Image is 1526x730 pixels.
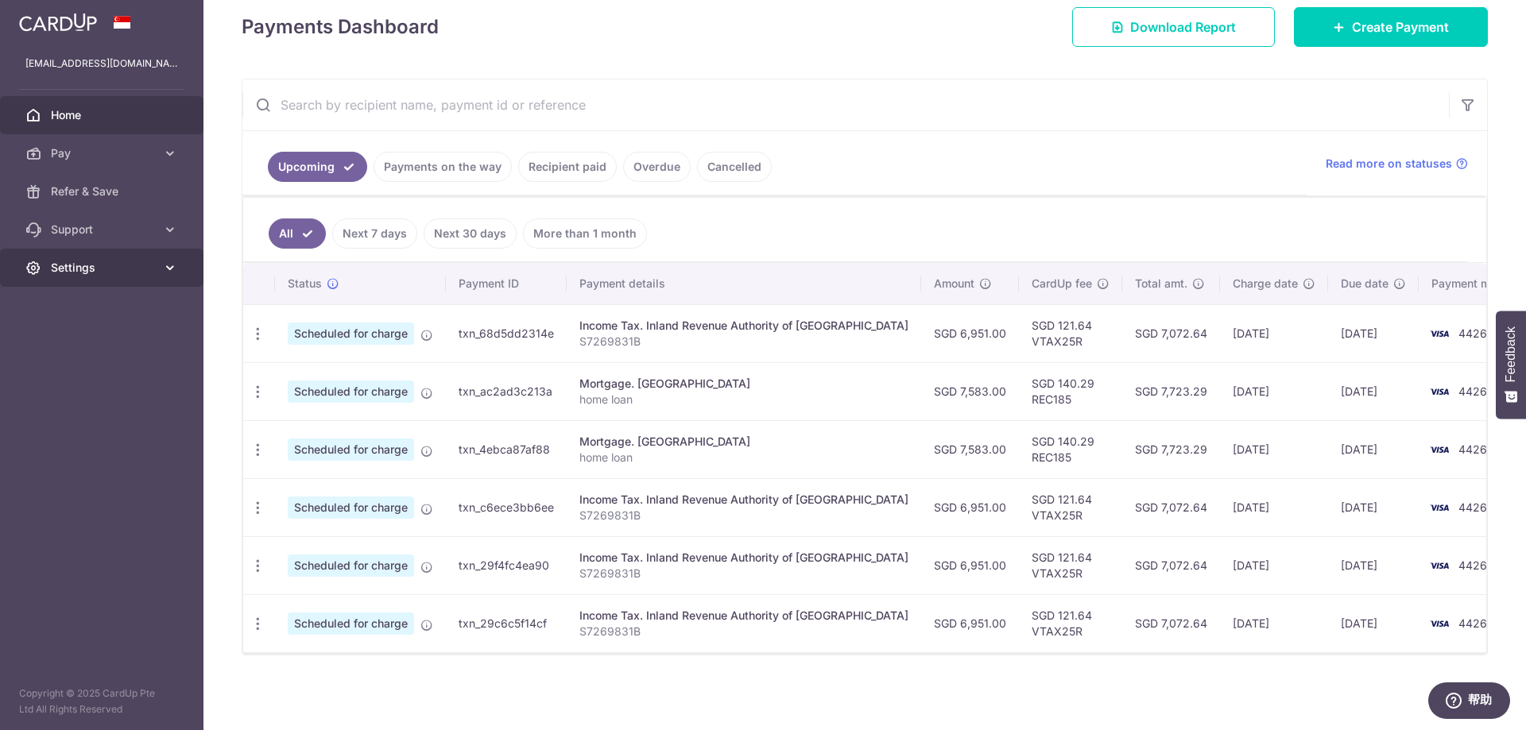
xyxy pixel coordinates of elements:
div: Income Tax. Inland Revenue Authority of [GEOGRAPHIC_DATA] [579,318,908,334]
td: SGD 6,951.00 [921,304,1019,362]
td: [DATE] [1220,594,1328,652]
p: home loan [579,450,908,465]
div: Income Tax. Inland Revenue Authority of [GEOGRAPHIC_DATA] [579,550,908,566]
button: Feedback - Show survey [1496,311,1526,419]
td: txn_68d5dd2314e [446,304,567,362]
span: Scheduled for charge [288,323,414,345]
input: Search by recipient name, payment id or reference [242,79,1449,130]
td: SGD 6,951.00 [921,594,1019,652]
td: SGD 6,951.00 [921,536,1019,594]
a: All [269,218,326,249]
span: CardUp fee [1032,276,1092,292]
p: [EMAIL_ADDRESS][DOMAIN_NAME] [25,56,178,71]
td: txn_c6ece3bb6ee [446,478,567,536]
span: Scheduled for charge [288,554,414,577]
img: Bank Card [1423,614,1455,633]
td: [DATE] [1220,536,1328,594]
td: SGD 140.29 REC185 [1019,362,1122,420]
div: Mortgage. [GEOGRAPHIC_DATA] [579,376,908,392]
td: [DATE] [1328,420,1419,478]
span: Support [51,222,156,238]
div: Income Tax. Inland Revenue Authority of [GEOGRAPHIC_DATA] [579,492,908,508]
span: Due date [1341,276,1389,292]
td: txn_4ebca87af88 [446,420,567,478]
span: Scheduled for charge [288,612,414,635]
span: Status [288,276,322,292]
td: SGD 7,072.64 [1122,594,1220,652]
th: Payment ID [446,263,567,304]
a: Read more on statuses [1326,156,1468,172]
div: Income Tax. Inland Revenue Authority of [GEOGRAPHIC_DATA] [579,608,908,624]
h4: Payments Dashboard [242,13,439,41]
span: Settings [51,260,156,276]
span: Download Report [1130,17,1236,37]
td: [DATE] [1220,362,1328,420]
span: Scheduled for charge [288,438,414,461]
td: txn_ac2ad3c213a [446,362,567,420]
span: 4426 [1458,500,1487,514]
th: Payment details [567,263,921,304]
p: home loan [579,392,908,407]
td: SGD 121.64 VTAX25R [1019,594,1122,652]
span: Read more on statuses [1326,156,1452,172]
iframe: 打开一个小组件，您可以在其中找到更多信息 [1427,682,1510,722]
td: SGD 7,072.64 [1122,478,1220,536]
span: Feedback [1504,326,1518,382]
a: Download Report [1072,7,1275,47]
td: SGD 121.64 VTAX25R [1019,478,1122,536]
a: More than 1 month [523,218,647,249]
p: S7269831B [579,566,908,581]
td: [DATE] [1328,478,1419,536]
a: Payments on the way [374,152,512,182]
img: Bank Card [1423,556,1455,575]
td: SGD 7,723.29 [1122,420,1220,478]
span: 4426 [1458,442,1487,456]
td: SGD 121.64 VTAX25R [1019,536,1122,594]
td: txn_29c6c5f14cf [446,594,567,652]
td: SGD 7,583.00 [921,362,1019,420]
td: SGD 7,072.64 [1122,304,1220,362]
span: Pay [51,145,156,161]
td: [DATE] [1328,536,1419,594]
a: Overdue [623,152,691,182]
span: Scheduled for charge [288,380,414,403]
td: [DATE] [1328,362,1419,420]
td: [DATE] [1220,420,1328,478]
a: Recipient paid [518,152,617,182]
a: Next 7 days [332,218,417,249]
p: S7269831B [579,334,908,350]
td: [DATE] [1220,478,1328,536]
a: Create Payment [1294,7,1488,47]
td: SGD 7,723.29 [1122,362,1220,420]
span: Refer & Save [51,183,156,199]
td: SGD 6,951.00 [921,478,1019,536]
a: Upcoming [268,152,367,182]
td: [DATE] [1328,594,1419,652]
span: Amount [934,276,974,292]
img: Bank Card [1423,324,1455,343]
td: SGD 7,583.00 [921,420,1019,478]
span: 4426 [1458,384,1487,398]
span: Total amt. [1135,276,1187,292]
td: [DATE] [1328,304,1419,362]
td: SGD 140.29 REC185 [1019,420,1122,478]
td: [DATE] [1220,304,1328,362]
span: Charge date [1233,276,1298,292]
span: Scheduled for charge [288,496,414,519]
p: S7269831B [579,508,908,523]
td: SGD 121.64 VTAX25R [1019,304,1122,362]
td: SGD 7,072.64 [1122,536,1220,594]
p: S7269831B [579,624,908,639]
div: Mortgage. [GEOGRAPHIC_DATA] [579,434,908,450]
td: txn_29f4fc4ea90 [446,536,567,594]
span: 4426 [1458,558,1487,572]
img: Bank Card [1423,382,1455,401]
span: Create Payment [1352,17,1449,37]
img: CardUp [19,13,97,32]
img: Bank Card [1423,440,1455,459]
span: 4426 [1458,616,1487,630]
a: Next 30 days [424,218,517,249]
img: Bank Card [1423,498,1455,517]
span: Home [51,107,156,123]
a: Cancelled [697,152,772,182]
